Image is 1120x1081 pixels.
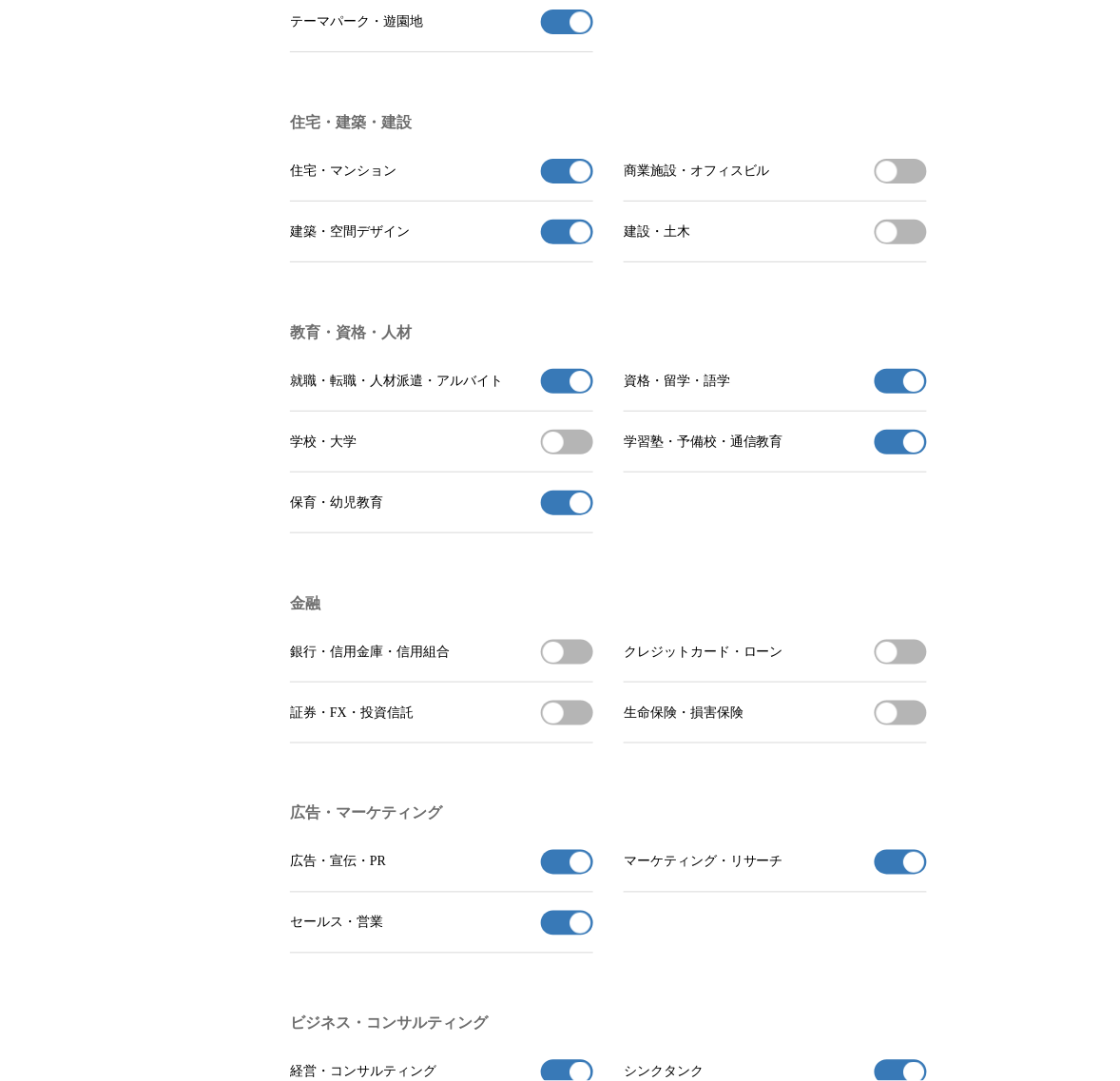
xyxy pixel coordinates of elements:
span: セールス・営業 [290,915,383,932]
span: 学校・大学 [290,434,357,451]
span: 商業施設・オフィスビル [624,163,770,180]
h3: 教育・資格・人材 [290,323,927,343]
span: テーマパーク・遊園地 [290,13,423,30]
span: 保育・幼児教育 [290,494,383,512]
span: 資格・留学・語学 [624,373,730,390]
h3: ビジネス・コンサルティング [290,1014,927,1034]
span: 住宅・マンション [290,163,396,180]
span: 銀行・信用金庫・信用組合 [290,644,450,661]
span: 広告・宣伝・PR [290,854,386,871]
span: クレジットカード・ローン [624,644,783,661]
h3: 広告・マーケティング [290,804,927,824]
h3: 金融 [290,594,927,614]
h3: 住宅・建築・建設 [290,113,927,133]
span: 建設・土木 [624,223,690,241]
span: 経営・コンサルティング [290,1064,436,1081]
span: 生命保険・損害保険 [624,705,743,722]
span: シンクタンク [624,1064,704,1081]
span: マーケティング・リサーチ [624,854,783,871]
span: 証券・FX・投資信託 [290,705,414,722]
span: 就職・転職・人材派遣・アルバイト [290,373,503,390]
span: 学習塾・予備校・通信教育 [624,434,783,451]
span: 建築・空間デザイン [290,223,410,241]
